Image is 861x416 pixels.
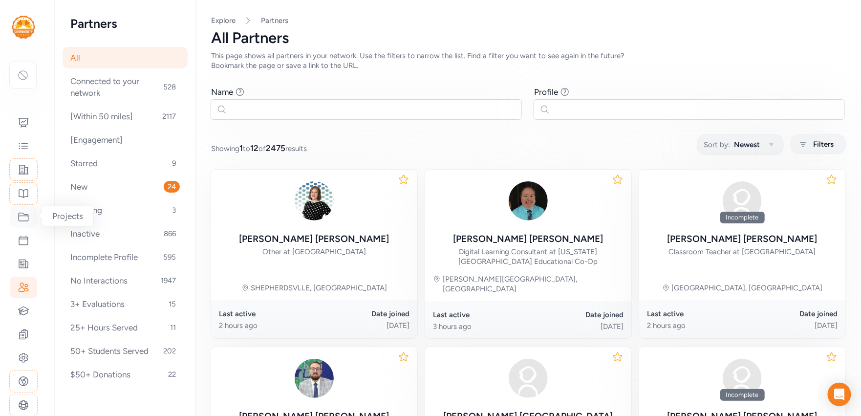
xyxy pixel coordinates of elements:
a: Explore [211,16,236,25]
div: [Engagement] [63,129,188,151]
div: Other at [GEOGRAPHIC_DATA] [262,247,366,257]
div: 2 hours ago [647,321,742,330]
span: 11 [166,322,180,333]
div: Inactive [63,223,188,244]
div: Sleeping [63,199,188,221]
span: 202 [159,345,180,357]
div: All [63,47,188,68]
img: avatar38fbb18c.svg [505,355,552,402]
div: 50+ Students Served [63,340,188,362]
div: [GEOGRAPHIC_DATA], [GEOGRAPHIC_DATA] [672,283,823,293]
div: Last active [433,310,528,320]
div: [Within 50 miles] [63,106,188,127]
nav: Breadcrumb [211,16,845,25]
span: 9 [168,157,180,169]
div: [PERSON_NAME] [PERSON_NAME] [239,232,389,246]
span: 2117 [158,110,180,122]
span: 12 [250,143,258,153]
div: Date joined [742,309,838,319]
div: Date joined [528,310,624,320]
div: Incomplete Profile [63,246,188,268]
span: 2475 [266,143,285,153]
div: 3 hours ago [433,322,528,331]
span: 1 [239,143,243,153]
div: No Interactions [63,270,188,291]
span: 22 [164,369,180,380]
div: Profile [534,86,558,98]
span: 595 [159,251,180,263]
div: $50+ Donations [63,364,188,385]
span: 3 [168,204,180,216]
div: This page shows all partners in your network. Use the filters to narrow the list. Find a filter y... [211,51,649,70]
div: Incomplete [720,212,765,223]
button: Sort by:Newest [697,134,784,155]
span: Newest [734,139,760,151]
div: Date joined [314,309,409,319]
img: logo [12,16,35,39]
div: Connected to your network [63,70,188,104]
div: 25+ Hours Served [63,317,188,338]
span: Sort by: [704,139,730,151]
img: avatar38fbb18c.svg [719,177,766,224]
div: [PERSON_NAME] [PERSON_NAME] [453,232,603,246]
span: 1947 [157,275,180,286]
div: Starred [63,153,188,174]
img: avatar38fbb18c.svg [719,355,766,402]
div: SHEPHERDSVLLE, [GEOGRAPHIC_DATA] [251,283,387,293]
div: Open Intercom Messenger [828,383,851,406]
span: Showing to of results [211,142,307,154]
div: 3+ Evaluations [63,293,188,315]
div: 2 hours ago [219,321,314,330]
img: L0T4gwDmRamowUAsDkZN [291,177,338,224]
div: Last active [647,309,742,319]
img: t7Bmp0TnTNujvjzwMWFA [291,355,338,402]
img: Dtz8vhSQpGZvbmxDfeF8 [505,177,552,224]
div: Name [211,86,233,98]
span: 528 [159,81,180,93]
span: 15 [165,298,180,310]
span: 24 [164,181,180,193]
a: Partners [261,16,288,25]
div: [DATE] [314,321,409,330]
div: Incomplete [720,389,765,401]
span: 866 [160,228,180,240]
div: Digital Learning Consultant at [US_STATE][GEOGRAPHIC_DATA] Educational Co-Op [433,247,624,266]
div: New [63,176,188,197]
div: [DATE] [528,322,624,331]
span: Filters [813,138,834,150]
h2: Partners [70,16,180,31]
div: Classroom Teacher at [GEOGRAPHIC_DATA] [669,247,816,257]
div: All Partners [211,29,845,47]
div: [DATE] [742,321,838,330]
div: Last active [219,309,314,319]
div: [PERSON_NAME][GEOGRAPHIC_DATA], [GEOGRAPHIC_DATA] [443,274,624,294]
div: [PERSON_NAME] [PERSON_NAME] [667,232,818,246]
